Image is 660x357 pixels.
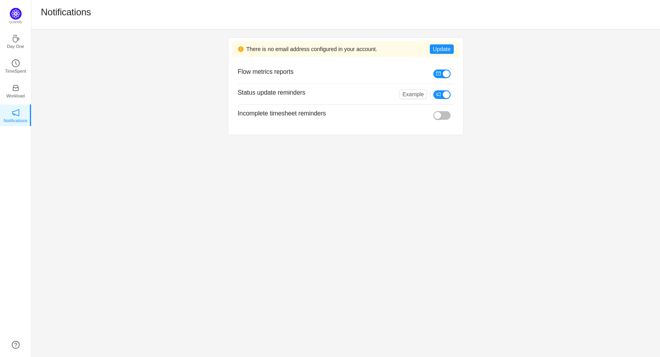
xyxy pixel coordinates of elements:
a: icon: inboxWorkload [12,86,20,94]
span: There is no email address configured in your account. [246,45,377,53]
p: Quantify [9,20,22,25]
a: icon: clock-circleTimeSpent [12,62,20,70]
i: icon: inbox [12,84,20,92]
i: icon: notification [12,109,20,117]
a: icon: coffeeDay One [12,37,20,45]
h3: Incomplete timesheet reminders [238,110,414,117]
i: icon: clock-circle [12,59,20,67]
h3: Flow metrics reports [238,68,414,76]
button: Example [400,90,427,99]
i: icon: coffee [12,35,20,42]
a: icon: question-circle [12,341,20,349]
p: Workload [6,92,25,99]
i: icon: mail [436,71,441,76]
i: icon: notification [436,92,441,97]
a: icon: notificationNotifications [12,111,20,119]
p: Day One [7,43,24,50]
p: Notifications [4,117,27,124]
i: icon: exclamation-circle [238,46,244,52]
button: Update [430,44,454,54]
h3: Status update reminders [238,89,381,97]
p: TimeSpent [5,68,26,75]
img: Quantify [10,8,22,20]
h1: Notifications [41,6,91,18]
